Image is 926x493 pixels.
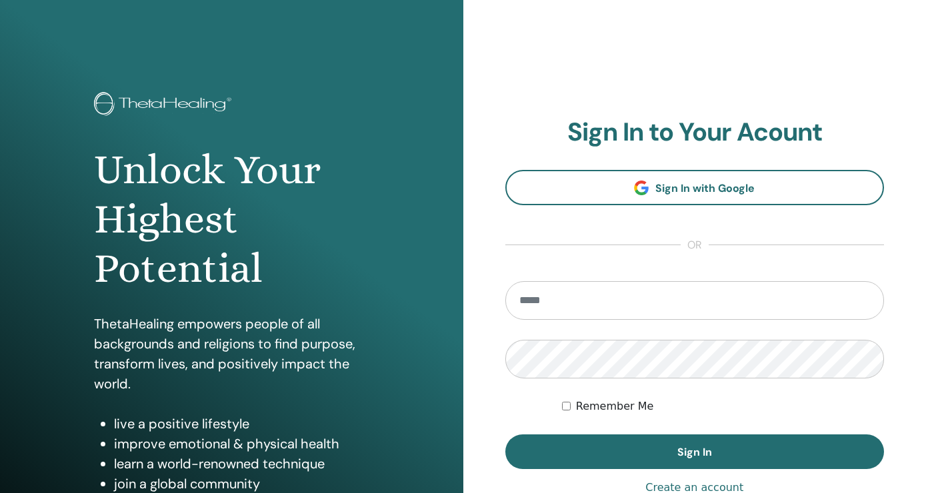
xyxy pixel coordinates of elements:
[655,181,755,195] span: Sign In with Google
[677,445,712,459] span: Sign In
[505,434,885,469] button: Sign In
[94,314,369,394] p: ThetaHealing empowers people of all backgrounds and religions to find purpose, transform lives, a...
[681,237,709,253] span: or
[114,434,369,454] li: improve emotional & physical health
[114,454,369,474] li: learn a world-renowned technique
[562,398,884,414] div: Keep me authenticated indefinitely or until I manually logout
[505,117,885,148] h2: Sign In to Your Acount
[576,398,654,414] label: Remember Me
[114,414,369,434] li: live a positive lifestyle
[505,170,885,205] a: Sign In with Google
[94,145,369,294] h1: Unlock Your Highest Potential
